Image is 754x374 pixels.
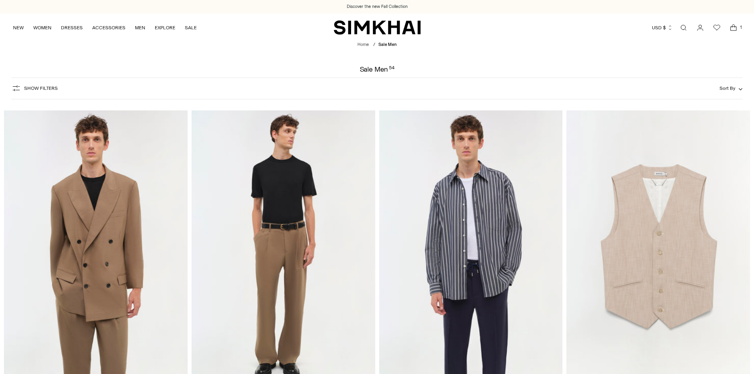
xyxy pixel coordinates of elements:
[357,42,369,47] a: Home
[720,84,743,93] button: Sort By
[737,24,745,31] span: 1
[61,19,83,36] a: DRESSES
[347,4,408,10] a: Discover the new Fall Collection
[13,19,24,36] a: NEW
[378,42,397,47] span: Sale Men
[709,20,725,36] a: Wishlist
[357,42,397,48] nav: breadcrumbs
[720,85,735,91] span: Sort By
[11,82,58,95] button: Show Filters
[692,20,708,36] a: Go to the account page
[676,20,691,36] a: Open search modal
[726,20,741,36] a: Open cart modal
[373,42,375,48] div: /
[33,19,51,36] a: WOMEN
[334,20,421,35] a: SIMKHAI
[389,66,395,73] div: 54
[92,19,125,36] a: ACCESSORIES
[652,19,673,36] button: USD $
[155,19,175,36] a: EXPLORE
[135,19,145,36] a: MEN
[360,66,395,73] h1: Sale Men
[185,19,197,36] a: SALE
[24,85,58,91] span: Show Filters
